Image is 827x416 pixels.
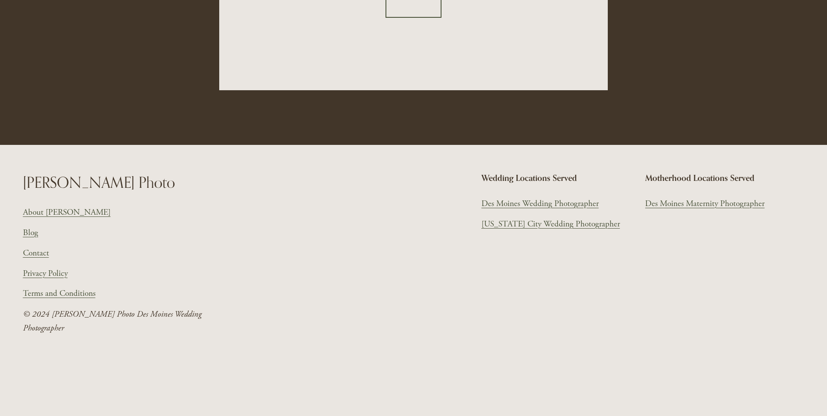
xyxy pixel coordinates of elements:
[23,247,49,260] a: Contact
[645,173,755,183] strong: Motherhood Locations Served
[23,172,215,193] h3: [PERSON_NAME] Photo
[23,287,96,301] a: Terms and Conditions
[481,197,599,211] a: Des Moines Wedding Photographer
[23,206,111,219] a: About [PERSON_NAME]
[645,197,764,211] a: Des Moines Maternity Photographer
[481,218,620,231] a: [US_STATE] City Wedding Photographer
[23,226,38,240] a: Blog
[23,309,204,333] em: © 2024 [PERSON_NAME] Photo Des Moines Wedding Photographer
[481,173,577,183] strong: Wedding Locations Served
[23,267,68,281] a: Privacy Policy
